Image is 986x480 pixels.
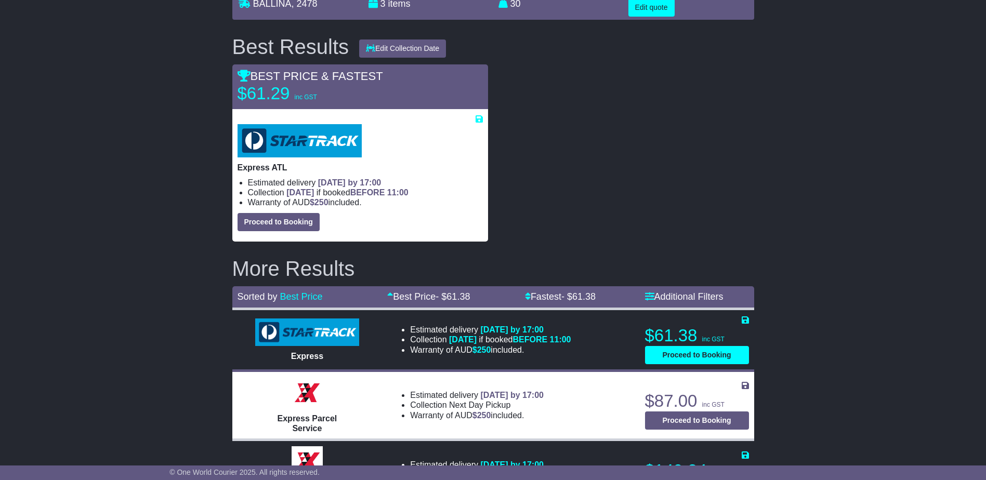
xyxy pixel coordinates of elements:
span: - $ [436,291,470,302]
span: if booked [449,335,571,344]
p: $61.29 [238,83,367,104]
span: $ [472,345,491,354]
span: 11:00 [550,335,571,344]
a: Best Price- $61.38 [387,291,470,302]
span: 61.38 [572,291,596,302]
span: © One World Courier 2025. All rights reserved. [169,468,320,476]
p: $61.38 [645,325,749,346]
img: StarTrack: Express [255,318,359,346]
li: Collection [410,335,571,344]
div: Best Results [227,35,354,58]
p: Express ATL [238,163,483,172]
img: Border Express: Express Bulk Service [292,446,323,477]
span: 11:00 [387,188,409,197]
span: Express [291,352,323,361]
span: BEFORE [512,335,547,344]
button: Proceed to Booking [238,213,320,231]
button: Proceed to Booking [645,346,749,364]
span: 61.38 [446,291,470,302]
li: Warranty of AUD included. [410,345,571,355]
span: BEFORE [350,188,385,197]
img: StarTrack: Express ATL [238,124,362,157]
li: Collection [248,188,483,197]
a: Additional Filters [645,291,724,302]
span: - $ [561,291,596,302]
h2: More Results [232,257,754,280]
li: Estimated delivery [410,460,544,470]
span: [DATE] by 17:00 [480,325,544,334]
span: inc GST [295,94,317,101]
span: [DATE] [449,335,477,344]
span: 250 [477,411,491,420]
span: [DATE] by 17:00 [480,460,544,469]
span: [DATE] [286,188,314,197]
a: Best Price [280,291,323,302]
span: 250 [314,198,328,207]
span: inc GST [702,401,725,408]
span: inc GST [702,336,725,343]
li: Warranty of AUD included. [410,410,544,420]
span: Next Day Pickup [449,401,510,409]
button: Edit Collection Date [359,39,446,58]
span: $ [472,411,491,420]
span: BEST PRICE & FASTEST [238,70,383,83]
button: Proceed to Booking [645,411,749,430]
li: Collection [410,400,544,410]
span: Express Parcel Service [278,414,337,433]
span: 250 [477,345,491,354]
span: if booked [286,188,408,197]
span: [DATE] by 17:00 [480,391,544,399]
span: [DATE] by 17:00 [318,178,382,187]
a: Fastest- $61.38 [525,291,596,302]
li: Estimated delivery [410,390,544,400]
li: Estimated delivery [410,325,571,335]
p: $87.00 [645,391,749,411]
span: Sorted by [238,291,278,302]
li: Estimated delivery [248,178,483,188]
img: Border Express: Express Parcel Service [292,377,323,408]
span: $ [310,198,328,207]
li: Warranty of AUD included. [248,197,483,207]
